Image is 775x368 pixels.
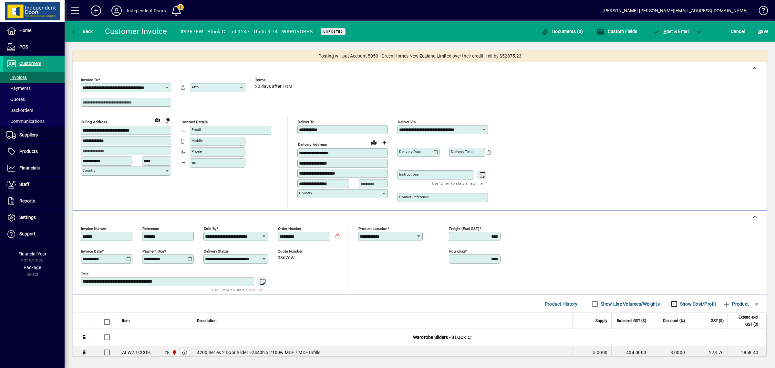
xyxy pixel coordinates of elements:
[358,226,387,231] mat-label: Product location
[3,226,65,242] a: Support
[127,5,166,16] div: Independent Doors
[197,317,217,324] span: Description
[19,231,36,236] span: Support
[3,144,65,160] a: Products
[71,29,93,34] span: Back
[24,265,41,270] span: Package
[70,26,95,37] button: Back
[191,85,199,89] mat-label: Attn
[758,29,761,34] span: S
[170,349,178,356] span: Christchurch
[595,317,607,324] span: Supply
[649,26,693,37] button: Post & Email
[451,149,473,154] mat-label: Delivery time
[142,249,164,254] mat-label: Payment due
[379,137,389,148] button: Choose address
[6,97,25,102] span: Quotes
[204,226,216,231] mat-label: Sold by
[323,29,343,34] span: Unposted
[278,255,294,261] span: 93676W
[729,26,747,37] button: Cancel
[81,272,88,276] mat-label: Title
[728,346,766,359] td: 1858.40
[6,119,45,124] span: Communications
[689,346,728,359] td: 278.76
[711,317,724,324] span: GST ($)
[3,193,65,209] a: Reports
[3,83,65,94] a: Payments
[449,226,479,231] mat-label: Freight (excl GST)
[3,39,65,55] a: POS
[278,249,316,254] span: Quote number
[19,44,28,49] span: POS
[540,26,585,37] button: Documents (0)
[599,301,660,307] label: Show Line Volumes/Weights
[663,317,685,324] span: Discount (%)
[615,349,646,356] div: 404.0000
[6,75,27,80] span: Invoices
[19,61,41,66] span: Customers
[19,198,35,203] span: Reports
[86,5,106,16] button: Add
[105,26,167,37] div: Customer Invoice
[758,26,768,37] span: ave
[81,249,102,254] mat-label: Invoice date
[652,29,690,34] span: ost & Email
[19,149,38,154] span: Products
[595,26,639,37] button: Custom Fields
[197,349,321,356] span: 4200 Series 2 Door Slider >2440h x 2100w MDF / MDF Infills
[118,329,766,346] div: Wardrobe Sliders - BLOCK C:
[152,114,162,125] a: View on map
[399,149,421,154] mat-label: Delivery date
[3,94,65,105] a: Quotes
[757,26,770,37] button: Save
[106,5,127,16] button: Profile
[122,349,151,356] div: ALW2.1CCOH
[142,226,159,231] mat-label: Reference
[723,299,749,309] span: Product
[18,251,46,256] span: Financial Year
[679,301,716,307] label: Show Cost/Profit
[19,132,38,137] span: Suppliers
[65,26,100,37] app-page-header-button: Back
[399,195,429,199] mat-label: Courier Reference
[3,210,65,226] a: Settings
[191,149,202,154] mat-label: Phone
[664,29,666,34] span: P
[542,298,580,310] button: Product History
[19,165,40,170] span: Financials
[298,120,315,124] mat-label: Deliver To
[81,226,107,231] mat-label: Invoice number
[162,115,173,125] button: Copy to Delivery address
[596,29,637,34] span: Custom Fields
[541,29,583,34] span: Documents (0)
[3,105,65,116] a: Backorders
[19,182,29,187] span: Staff
[3,160,65,176] a: Financials
[191,138,203,143] mat-label: Mobile
[255,84,292,89] span: 20 days after EOM
[318,53,522,60] span: Posting will put Account 5050 - Green Homes New Zealand Limited over their credit limit by $52875.23
[603,5,748,16] div: [PERSON_NAME] [PERSON_NAME][EMAIL_ADDRESS][DOMAIN_NAME]
[255,78,294,82] span: Terms
[754,1,767,22] a: Knowledge Base
[593,349,608,356] span: 5.0000
[3,72,65,83] a: Invoices
[650,346,689,359] td: 8.0000
[731,26,745,37] span: Cancel
[369,137,379,147] a: View on map
[545,299,578,309] span: Product History
[719,298,752,310] button: Product
[191,127,201,132] mat-label: Email
[81,78,98,82] mat-label: Invoice To
[3,23,65,39] a: Home
[3,177,65,193] a: Staff
[204,249,229,254] mat-label: Delivery status
[299,191,312,195] mat-label: Country
[617,317,646,324] span: Rate excl GST ($)
[181,27,313,37] div: #93676W - Block C - Lot 1247 - Units 9-14 - WARDROBES
[432,179,483,187] mat-hint: Use 'Enter' to start a new line
[399,172,419,177] mat-label: Instructions
[449,249,465,254] mat-label: Rounding
[19,215,36,220] span: Settings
